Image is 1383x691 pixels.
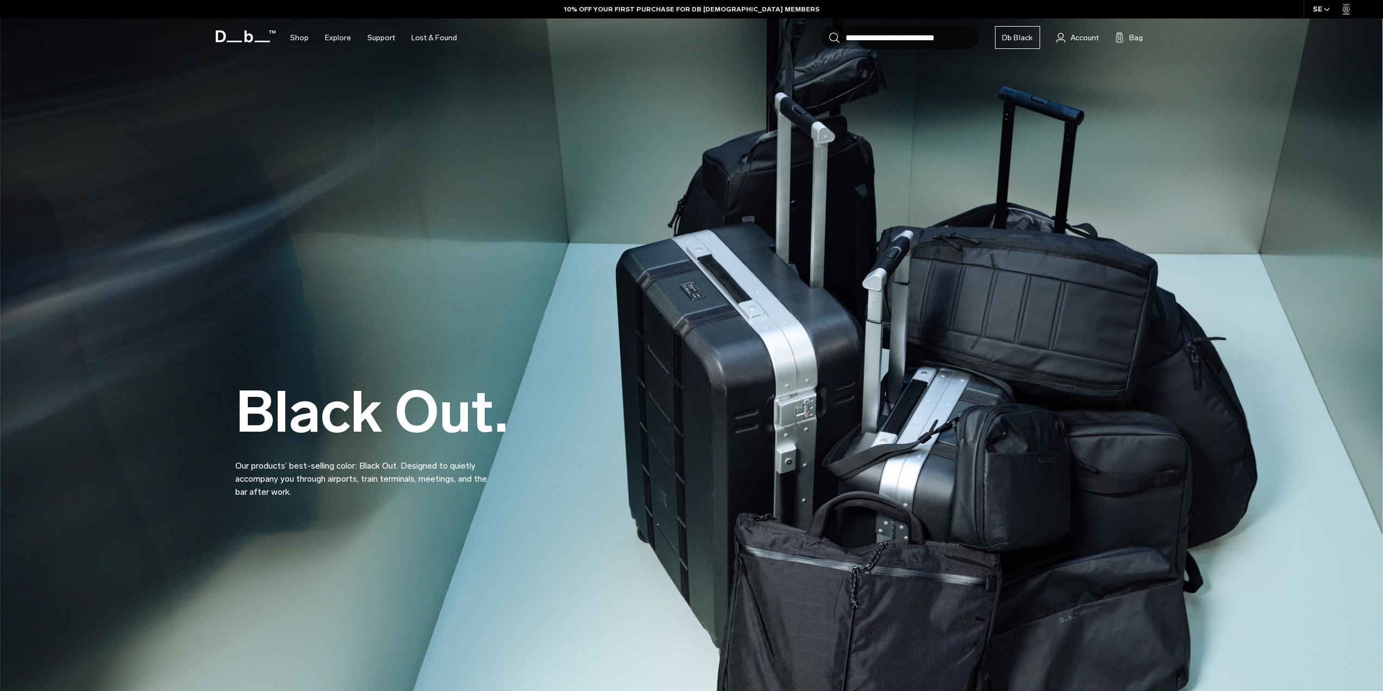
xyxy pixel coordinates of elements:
[290,18,309,57] a: Shop
[411,18,457,57] a: Lost & Found
[1129,32,1143,43] span: Bag
[1115,31,1143,44] button: Bag
[1056,31,1099,44] a: Account
[995,26,1040,49] a: Db Black
[235,384,508,441] h2: Black Out.
[564,4,819,14] a: 10% OFF YOUR FIRST PURCHASE FOR DB [DEMOGRAPHIC_DATA] MEMBERS
[367,18,395,57] a: Support
[282,18,465,57] nav: Main Navigation
[1071,32,1099,43] span: Account
[235,446,496,499] p: Our products’ best-selling color: Black Out. Designed to quietly accompany you through airports, ...
[325,18,351,57] a: Explore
